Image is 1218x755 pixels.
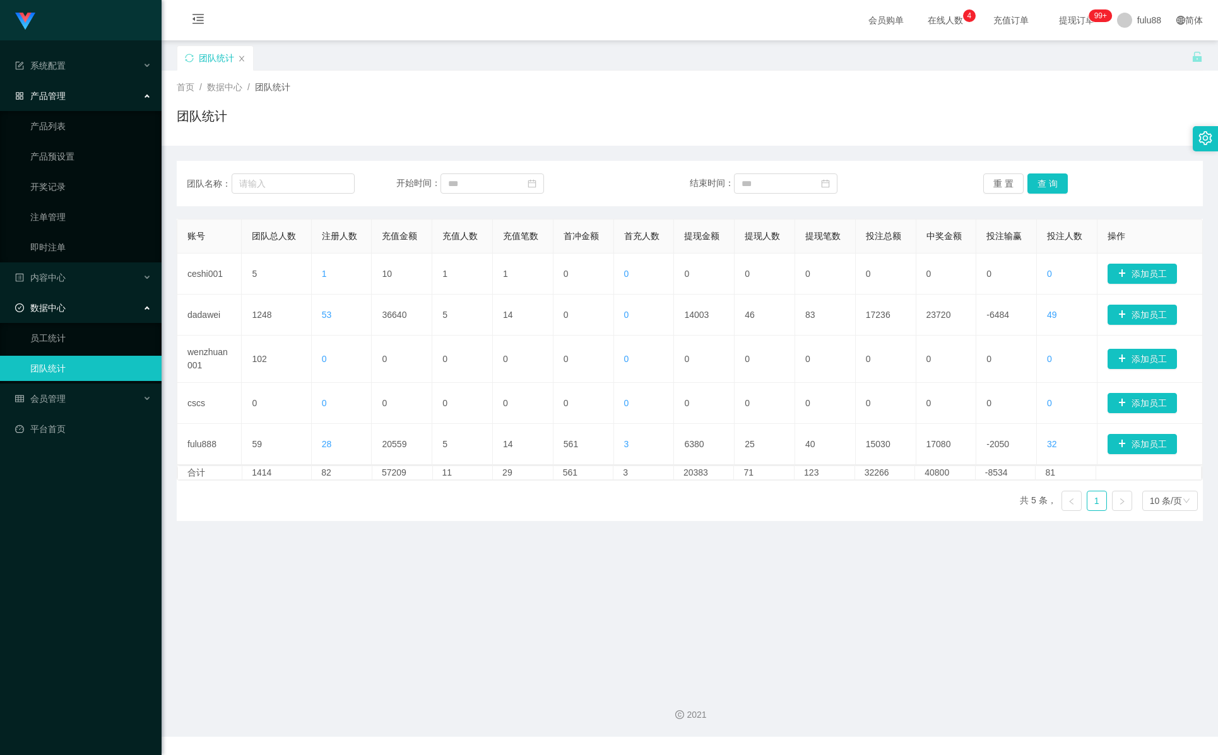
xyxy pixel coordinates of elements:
td: 123 [795,466,855,479]
i: 图标: copyright [675,710,684,719]
i: 图标: sync [185,54,194,62]
td: 合计 [178,466,242,479]
span: 28 [322,439,332,449]
td: 17236 [856,295,916,336]
span: 49 [1047,310,1057,320]
span: 注册人数 [322,231,357,241]
span: 充值笔数 [503,231,538,241]
td: dadawei [177,295,242,336]
i: 图标: check-circle-o [15,303,24,312]
td: wenzhuan001 [177,336,242,383]
span: 0 [624,310,629,320]
span: 0 [624,354,629,364]
td: 0 [916,336,977,383]
button: 图标: plus添加员工 [1108,434,1177,454]
img: logo.9652507e.png [15,13,35,30]
button: 查 询 [1027,173,1068,194]
td: 1 [493,254,553,295]
p: 4 [967,9,972,22]
td: 10 [372,254,432,295]
li: 1 [1087,491,1107,511]
button: 图标: plus添加员工 [1108,305,1177,325]
span: 账号 [187,231,205,241]
span: 提现人数 [745,231,780,241]
td: 0 [735,254,795,295]
td: -8534 [976,466,1036,479]
sup: 4 [963,9,976,22]
span: 会员管理 [15,394,66,404]
td: 5 [432,295,493,336]
td: 0 [976,336,1037,383]
div: 10 条/页 [1150,491,1182,510]
td: 0 [493,336,553,383]
a: 图标: dashboard平台首页 [15,416,151,442]
td: 0 [493,383,553,424]
td: 0 [856,336,916,383]
input: 请输入 [232,173,355,194]
td: 0 [795,336,856,383]
td: 0 [674,254,735,295]
a: 团队统计 [30,356,151,381]
span: 首充人数 [624,231,659,241]
span: / [247,82,250,92]
td: cscs [177,383,242,424]
span: 32 [1047,439,1057,449]
a: 产品列表 [30,114,151,139]
i: 图标: down [1183,497,1190,506]
i: 图标: right [1118,498,1126,505]
span: 内容中心 [15,272,66,283]
span: 充值金额 [382,231,417,241]
i: 图标: global [1176,16,1185,25]
td: 1414 [242,466,312,479]
td: 0 [553,383,614,424]
td: 0 [976,383,1037,424]
span: 团队总人数 [252,231,296,241]
td: 0 [916,383,977,424]
i: 图标: profile [15,273,24,282]
span: 系统配置 [15,61,66,71]
span: 充值人数 [442,231,478,241]
i: 图标: calendar [821,179,830,188]
i: 图标: setting [1198,131,1212,145]
td: 1248 [242,295,311,336]
td: 6380 [674,424,735,465]
a: 开奖记录 [30,174,151,199]
span: 数据中心 [207,82,242,92]
i: 图标: appstore-o [15,91,24,100]
td: 0 [795,254,856,295]
a: 即时注单 [30,235,151,260]
span: 产品管理 [15,91,66,101]
td: 20559 [372,424,432,465]
td: 561 [553,466,614,479]
td: 71 [734,466,795,479]
td: 17080 [916,424,977,465]
a: 1 [1087,491,1106,510]
h1: 团队统计 [177,107,227,126]
td: 0 [674,336,735,383]
td: 0 [553,254,614,295]
sup: 166 [1089,9,1112,22]
td: 83 [795,295,856,336]
span: 提现金额 [684,231,719,241]
span: 1 [322,269,327,279]
td: 57209 [372,466,433,479]
i: 图标: menu-fold [177,1,220,41]
td: 46 [735,295,795,336]
td: 0 [735,336,795,383]
td: 15030 [856,424,916,465]
td: 0 [432,336,493,383]
td: 0 [553,295,614,336]
span: 投注人数 [1047,231,1082,241]
span: 0 [624,398,629,408]
li: 下一页 [1112,491,1132,511]
button: 重 置 [983,173,1024,194]
button: 图标: plus添加员工 [1108,264,1177,284]
span: 提现订单 [1053,16,1101,25]
td: 0 [372,336,432,383]
span: 首页 [177,82,194,92]
i: 图标: close [238,55,245,62]
td: 29 [493,466,553,479]
td: 11 [433,466,494,479]
td: 23720 [916,295,977,336]
td: 1 [432,254,493,295]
